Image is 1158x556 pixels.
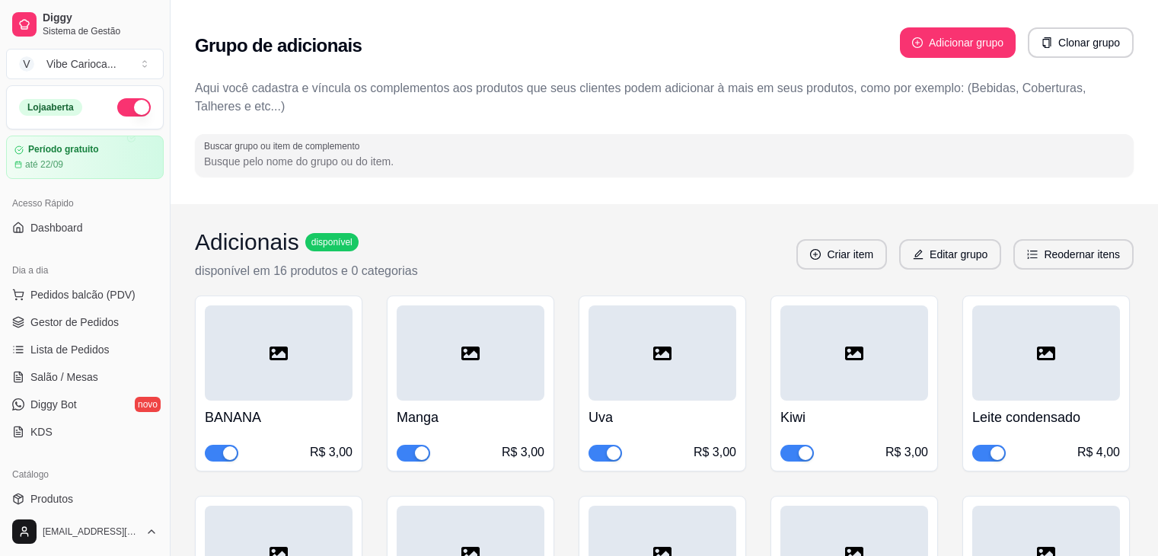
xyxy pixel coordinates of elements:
[46,56,116,72] div: Vibe Carioca ...
[6,487,164,511] a: Produtos
[28,144,99,155] article: Período gratuito
[972,407,1120,428] h4: Leite condensado
[25,158,63,171] article: até 22/09
[30,424,53,439] span: KDS
[205,407,353,428] h4: BANANA
[913,249,924,260] span: edit
[30,342,110,357] span: Lista de Pedidos
[6,337,164,362] a: Lista de Pedidos
[19,56,34,72] span: V
[43,25,158,37] span: Sistema de Gestão
[6,462,164,487] div: Catálogo
[1028,27,1134,58] button: copyClonar grupo
[6,365,164,389] a: Salão / Mesas
[6,6,164,43] a: DiggySistema de Gestão
[589,407,736,428] h4: Uva
[117,98,151,117] button: Alterar Status
[6,420,164,444] a: KDS
[6,392,164,417] a: Diggy Botnovo
[900,27,1016,58] button: plus-circleAdicionar grupo
[1027,249,1038,260] span: ordered-list
[30,491,73,506] span: Produtos
[810,249,821,260] span: plus-circle
[397,407,544,428] h4: Manga
[6,216,164,240] a: Dashboard
[6,49,164,79] button: Select a team
[694,443,736,462] div: R$ 3,00
[19,99,82,116] div: Loja aberta
[30,369,98,385] span: Salão / Mesas
[6,258,164,283] div: Dia a dia
[30,287,136,302] span: Pedidos balcão (PDV)
[502,443,544,462] div: R$ 3,00
[6,513,164,550] button: [EMAIL_ADDRESS][DOMAIN_NAME]
[204,139,365,152] label: Buscar grupo ou item de complemento
[780,407,928,428] h4: Kiwi
[195,262,418,280] p: disponível em 16 produtos e 0 categorias
[30,220,83,235] span: Dashboard
[1042,37,1052,48] span: copy
[204,154,1125,169] input: Buscar grupo ou item de complemento
[1077,443,1120,462] div: R$ 4,00
[195,34,362,58] h2: Grupo de adicionais
[885,443,928,462] div: R$ 3,00
[899,239,1001,270] button: editEditar grupo
[43,526,139,538] span: [EMAIL_ADDRESS][DOMAIN_NAME]
[6,310,164,334] a: Gestor de Pedidos
[195,79,1134,116] p: Aqui você cadastra e víncula os complementos aos produtos que seus clientes podem adicionar à mai...
[30,397,77,412] span: Diggy Bot
[1013,239,1134,270] button: ordered-listReodernar itens
[796,239,887,270] button: plus-circleCriar item
[30,315,119,330] span: Gestor de Pedidos
[310,443,353,462] div: R$ 3,00
[6,136,164,179] a: Período gratuitoaté 22/09
[6,191,164,216] div: Acesso Rápido
[912,37,923,48] span: plus-circle
[43,11,158,25] span: Diggy
[6,283,164,307] button: Pedidos balcão (PDV)
[195,228,299,256] h3: Adicionais
[308,236,356,248] span: disponível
